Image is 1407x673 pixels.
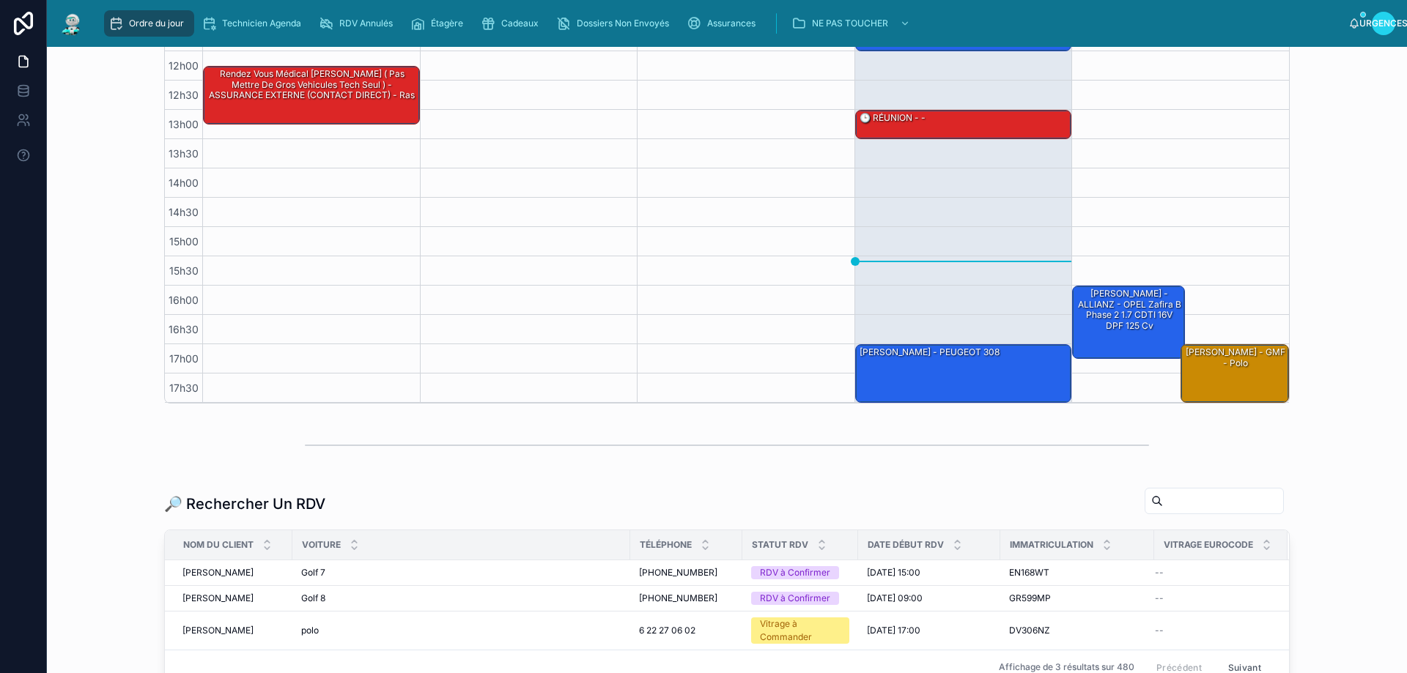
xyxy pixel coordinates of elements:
[640,539,692,550] font: Téléphone
[787,10,917,37] a: NE PAS TOUCHER
[104,10,194,37] a: Ordre du jour
[1186,346,1285,368] font: [PERSON_NAME] - GMF - polo
[682,10,766,37] a: Assurances
[860,346,1000,357] font: [PERSON_NAME] - PEUGEOT 308
[856,345,1071,402] div: [PERSON_NAME] - PEUGEOT 308
[169,352,199,365] font: 17h00
[1155,567,1270,579] a: --
[639,567,734,579] a: [PHONE_NUMBER]
[197,10,311,37] a: Technicien Agenda
[867,625,920,636] font: [DATE] 17:00
[760,567,830,578] font: RDV à Confirmer
[1009,567,1049,578] font: EN168WT
[169,294,199,306] font: 16h00
[552,10,679,37] a: Dossiers Non Envoyés
[169,323,199,335] font: 16h30
[1228,662,1261,673] font: Suivant
[639,625,695,636] font: 6 22 27 06 02
[169,176,199,189] font: 14h00
[501,18,539,29] font: Cadeaux
[182,625,254,636] font: [PERSON_NAME]
[1164,539,1253,550] font: Vitrage Eurocode
[182,592,284,604] a: [PERSON_NAME]
[751,566,849,579] a: RDV à Confirmer
[222,18,301,29] font: Technicien Agenda
[301,592,621,604] a: Golf 8
[867,567,991,579] a: [DATE] 15:00
[867,625,991,636] a: [DATE] 17:00
[639,567,717,578] font: [PHONE_NUMBER]
[476,10,549,37] a: Cadeaux
[302,539,341,550] font: Voiture
[1010,539,1093,550] font: Immatriculation
[169,118,199,130] font: 13h00
[1009,567,1145,579] a: EN168WT
[301,625,621,636] a: polo
[182,567,254,578] font: [PERSON_NAME]
[182,625,284,636] a: [PERSON_NAME]
[182,567,284,579] a: [PERSON_NAME]
[760,618,812,642] font: Vitrage à Commander
[867,567,920,578] font: [DATE] 15:00
[314,10,403,37] a: RDV Annulés
[1009,625,1050,636] font: DV306NZ
[1009,625,1145,636] a: DV306NZ
[209,68,415,100] font: rendez vous médical [PERSON_NAME] ( pas mettre de gros vehicules tech seul ) - ASSURANCE EXTERNE ...
[867,592,923,603] font: [DATE] 09:00
[164,495,325,513] font: 🔎 Rechercher Un RDV
[867,592,991,604] a: [DATE] 09:00
[169,235,199,248] font: 15h00
[868,539,944,550] font: Date Début RDV
[431,18,463,29] font: Étagère
[639,625,734,636] a: 6 22 27 06 02
[97,7,1348,40] div: contenu déroulant
[183,539,254,550] font: Nom du client
[169,264,199,277] font: 15h30
[339,18,393,29] font: RDV Annulés
[182,592,254,603] font: [PERSON_NAME]
[169,89,199,101] font: 12h30
[1078,288,1181,330] font: [PERSON_NAME] - ALLIANZ - OPEL Zafira B Phase 2 1.7 CDTI 16V DPF 125 cv
[59,12,85,35] img: Logo de l'application
[169,59,199,72] font: 12h00
[812,18,888,29] font: NE PAS TOUCHER
[639,592,734,604] a: [PHONE_NUMBER]
[1073,286,1184,358] div: [PERSON_NAME] - ALLIANZ - OPEL Zafira B Phase 2 1.7 CDTI 16V DPF 125 cv
[204,67,419,124] div: rendez vous médical [PERSON_NAME] ( pas mettre de gros vehicules tech seul ) - ASSURANCE EXTERNE ...
[301,567,325,578] font: Golf 7
[999,661,1134,672] font: Affichage de 3 résultats sur 480
[1155,592,1270,604] a: --
[301,567,621,579] a: Golf 7
[1181,345,1288,402] div: [PERSON_NAME] - GMF - polo
[1155,625,1270,636] a: --
[639,592,717,603] font: [PHONE_NUMBER]
[169,206,199,218] font: 14h30
[856,111,1071,138] div: 🕒 RÉUNION - -
[1155,592,1164,603] font: --
[301,625,319,636] font: polo
[751,617,849,644] a: Vitrage à Commander
[169,382,199,394] font: 17h30
[751,592,849,605] a: RDV à Confirmer
[129,18,184,29] font: Ordre du jour
[752,539,808,550] font: Statut RDV
[1155,625,1164,636] font: --
[707,18,756,29] font: Assurances
[760,592,830,603] font: RDV à Confirmer
[169,147,199,160] font: 13h30
[301,592,325,603] font: Golf 8
[1009,592,1145,604] a: GR599MP
[860,112,926,123] font: 🕒 RÉUNION - -
[1155,567,1164,578] font: --
[406,10,473,37] a: Étagère
[1009,592,1051,603] font: GR599MP
[577,18,669,29] font: Dossiers Non Envoyés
